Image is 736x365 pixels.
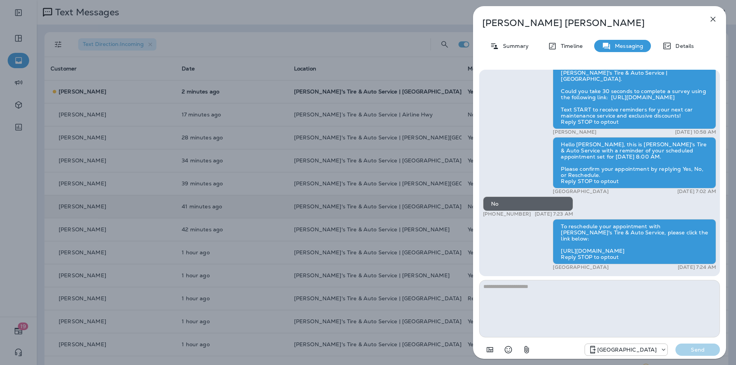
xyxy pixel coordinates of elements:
[557,43,583,49] p: Timeline
[677,188,716,195] p: [DATE] 7:02 AM
[482,18,692,28] p: [PERSON_NAME] [PERSON_NAME]
[535,211,573,217] p: [DATE] 7:23 AM
[553,219,716,264] div: To reschedule your appointment with [PERSON_NAME]'s Tire & Auto Service, please click the link be...
[553,53,716,129] div: Hi [PERSON_NAME]! Thank you for choosing [PERSON_NAME]'s Tire & Auto Service [PERSON_NAME]'s Tire...
[501,342,516,357] button: Select an emoji
[678,264,716,270] p: [DATE] 7:24 AM
[483,211,531,217] p: [PHONE_NUMBER]
[483,196,573,211] div: No
[553,188,608,195] p: [GEOGRAPHIC_DATA]
[553,264,608,270] p: [GEOGRAPHIC_DATA]
[675,129,716,135] p: [DATE] 10:58 AM
[482,342,498,357] button: Add in a premade template
[585,345,667,354] div: +1 (985) 384-4801
[499,43,529,49] p: Summary
[597,347,657,353] p: [GEOGRAPHIC_DATA]
[553,129,596,135] p: [PERSON_NAME]
[672,43,694,49] p: Details
[553,137,716,188] div: Hello [PERSON_NAME], this is [PERSON_NAME]'s Tire & Auto Service with a reminder of your schedule...
[611,43,643,49] p: Messaging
